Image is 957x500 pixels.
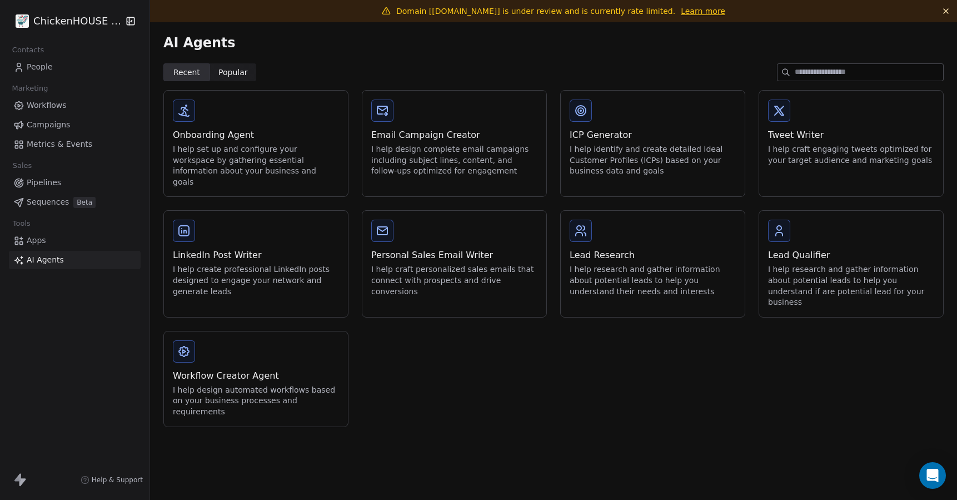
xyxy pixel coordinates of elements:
span: Sales [8,157,37,174]
span: People [27,61,53,73]
span: Campaigns [27,119,70,131]
span: Contacts [7,42,49,58]
div: I help research and gather information about potential leads to help you understand if are potent... [768,264,934,308]
div: I help craft engaging tweets optimized for your target audience and marketing goals [768,144,934,166]
span: Marketing [7,80,53,97]
div: Tweet Writer [768,128,934,142]
span: AI Agents [27,254,64,266]
div: I help set up and configure your workspace by gathering essential information about your business... [173,144,339,187]
span: Apps [27,235,46,246]
div: Open Intercom Messenger [919,462,946,489]
div: I help create professional LinkedIn posts designed to engage your network and generate leads [173,264,339,297]
span: Beta [73,197,96,208]
div: I help identify and create detailed Ideal Customer Profiles (ICPs) based on your business data an... [570,144,736,177]
span: Tools [8,215,35,232]
span: Domain [[DOMAIN_NAME]] is under review and is currently rate limited. [396,7,675,16]
span: Workflows [27,100,67,111]
a: Learn more [681,6,725,17]
span: Help & Support [92,476,143,484]
div: Onboarding Agent [173,128,339,142]
div: I help design complete email campaigns including subject lines, content, and follow-ups optimized... [371,144,537,177]
div: I help craft personalized sales emails that connect with prospects and drive conversions [371,264,537,297]
button: ChickenHOUSE sas [13,12,118,31]
span: Metrics & Events [27,138,92,150]
div: I help design automated workflows based on your business processes and requirements [173,385,339,418]
span: ChickenHOUSE sas [33,14,122,28]
a: Campaigns [9,116,141,134]
a: Help & Support [81,476,143,484]
div: LinkedIn Post Writer [173,249,339,262]
span: AI Agents [163,34,235,51]
a: Apps [9,231,141,250]
div: Lead Research [570,249,736,262]
div: Personal Sales Email Writer [371,249,537,262]
a: Pipelines [9,174,141,192]
a: AI Agents [9,251,141,269]
span: Sequences [27,196,69,208]
a: SequencesBeta [9,193,141,211]
div: Lead Qualifier [768,249,934,262]
div: Email Campaign Creator [371,128,537,142]
span: Popular [218,67,248,78]
a: Workflows [9,96,141,115]
div: Workflow Creator Agent [173,369,339,383]
img: 4.jpg [16,14,29,28]
span: Pipelines [27,177,61,189]
a: People [9,58,141,76]
div: I help research and gather information about potential leads to help you understand their needs a... [570,264,736,297]
a: Metrics & Events [9,135,141,154]
div: ICP Generator [570,128,736,142]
